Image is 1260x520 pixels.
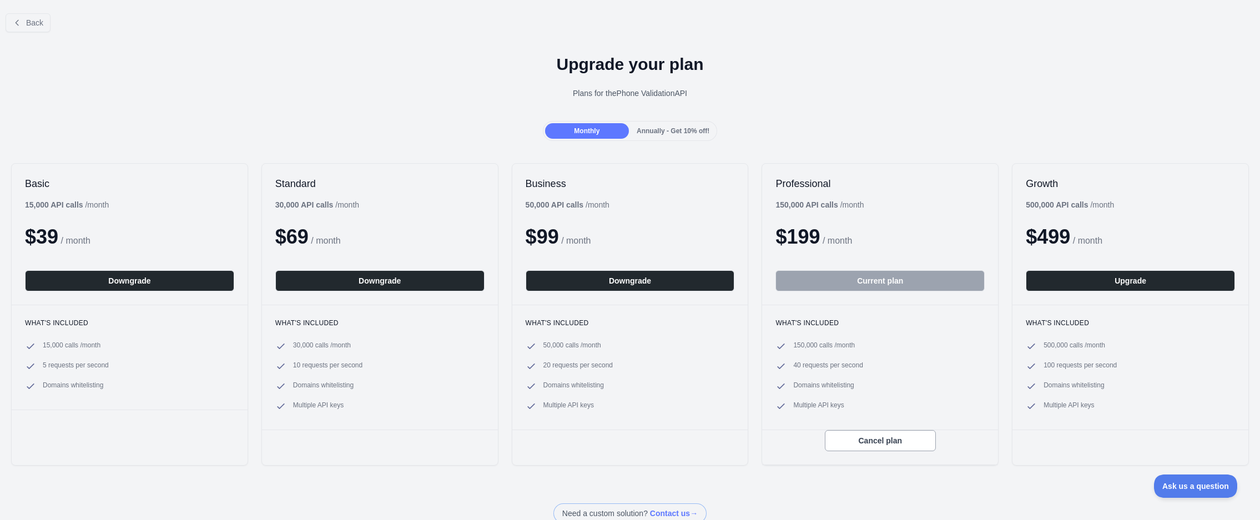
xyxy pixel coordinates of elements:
[775,199,864,210] div: / month
[526,177,735,190] h2: Business
[1154,474,1238,498] iframe: Toggle Customer Support
[526,199,609,210] div: / month
[775,200,838,209] b: 150,000 API calls
[775,177,985,190] h2: Professional
[526,200,584,209] b: 50,000 API calls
